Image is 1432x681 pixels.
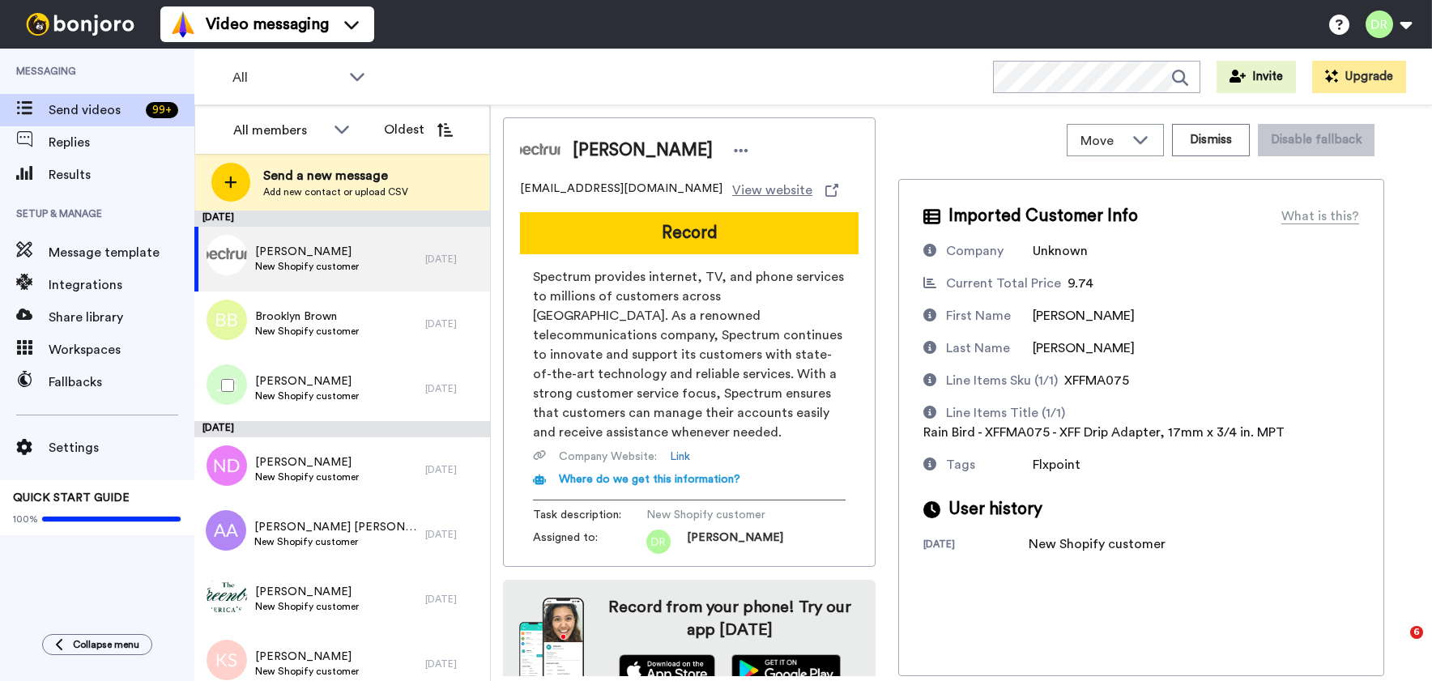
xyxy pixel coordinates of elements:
img: vm-color.svg [170,11,196,37]
span: XFFMA075 [1064,374,1129,387]
img: ks.png [207,640,247,680]
span: New Shopify customer [254,535,417,548]
div: Company [946,241,1004,261]
span: Send a new message [263,166,408,185]
div: All members [233,121,326,140]
span: Imported Customer Info [948,204,1138,228]
div: [DATE] [425,593,482,606]
span: 9.74 [1068,277,1093,290]
span: New Shopify customer [255,470,359,483]
div: [DATE] [425,253,482,266]
span: User history [948,497,1042,521]
span: Video messaging [206,13,329,36]
div: [DATE] [425,382,482,395]
span: Results [49,165,194,185]
span: [EMAIL_ADDRESS][DOMAIN_NAME] [520,181,722,200]
a: Link [670,449,690,465]
span: [PERSON_NAME] [255,454,359,470]
span: Message template [49,243,194,262]
span: 6 [1410,626,1423,639]
button: Dismiss [1172,124,1250,156]
button: Collapse menu [42,634,152,655]
span: Settings [49,438,194,458]
span: [PERSON_NAME] [1033,342,1135,355]
img: bb.png [207,300,247,340]
span: [PERSON_NAME] [PERSON_NAME] [254,519,417,535]
img: Image of Greg Wilken [520,130,560,171]
span: New Shopify customer [646,507,800,523]
span: Share library [49,308,194,327]
span: 100% [13,513,38,526]
button: Disable fallback [1258,124,1374,156]
span: [PERSON_NAME] [573,138,713,163]
span: Company Website : [559,449,657,465]
div: Line Items Title (1/1) [946,403,1065,423]
div: First Name [946,306,1011,326]
button: Oldest [372,113,465,146]
span: Rain Bird - XFFMA075 - XFF Drip Adapter, 17mm x 3/4 in. MPT [923,426,1285,439]
button: Record [520,212,859,254]
div: [DATE] [194,211,490,227]
span: Replies [49,133,194,152]
img: 45a86b3f-af4f-4cf5-9762-bae92d44dc50.png [207,235,247,275]
h4: Record from your phone! Try our app [DATE] [600,596,859,641]
button: Upgrade [1312,61,1406,93]
img: bj-logo-header-white.svg [19,13,141,36]
div: Line Items Sku (1/1) [946,371,1058,390]
div: New Shopify customer [1029,534,1166,554]
span: Move [1080,131,1124,151]
span: New Shopify customer [255,325,359,338]
span: Workspaces [49,340,194,360]
span: Assigned to: [533,530,646,554]
button: Invite [1217,61,1296,93]
span: New Shopify customer [255,389,359,402]
div: [DATE] [923,538,1029,554]
span: [PERSON_NAME] [255,373,359,389]
span: Add new contact or upload CSV [263,185,408,198]
div: [DATE] [425,317,482,330]
div: [DATE] [425,463,482,476]
span: Spectrum provides internet, TV, and phone services to millions of customers across [GEOGRAPHIC_DA... [533,267,846,442]
span: Send videos [49,100,139,120]
div: Last Name [946,338,1010,358]
span: New Shopify customer [255,600,359,613]
span: QUICK START GUIDE [13,492,130,504]
span: Brooklyn Brown [255,309,359,325]
span: New Shopify customer [255,260,359,273]
span: Collapse menu [73,638,139,651]
span: [PERSON_NAME] [687,530,783,554]
span: [PERSON_NAME] [255,584,359,600]
iframe: Intercom live chat [1377,626,1416,665]
div: [DATE] [425,658,482,670]
span: Unknown [1033,245,1088,258]
span: [PERSON_NAME] [1033,309,1135,322]
div: Current Total Price [946,274,1061,293]
div: What is this? [1281,206,1359,226]
div: 99 + [146,102,178,118]
span: Task description : [533,507,646,523]
span: [PERSON_NAME] [255,649,359,665]
div: Tags [946,455,975,475]
div: [DATE] [194,421,490,437]
span: New Shopify customer [255,665,359,678]
img: 01d11f91-ece9-4567-b254-e926f8a7adcc.png [207,575,247,615]
a: View website [732,181,838,200]
span: [PERSON_NAME] [255,244,359,260]
span: View website [732,181,812,200]
span: Integrations [49,275,194,295]
span: All [232,68,341,87]
img: aa.png [206,510,246,551]
img: dr.png [646,530,671,554]
span: Fallbacks [49,372,194,392]
img: nd.png [207,445,247,486]
span: Flxpoint [1033,458,1080,471]
span: Where do we get this information? [559,474,740,485]
div: [DATE] [425,528,482,541]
